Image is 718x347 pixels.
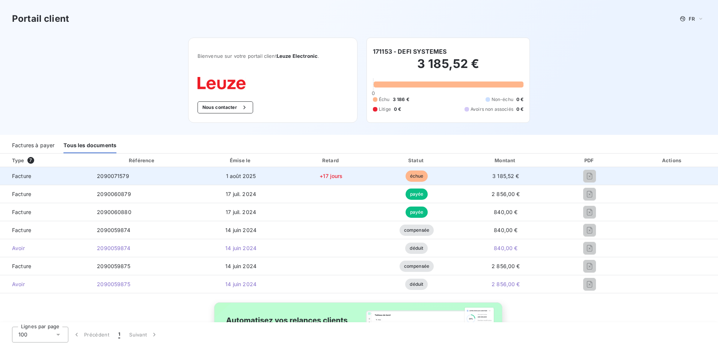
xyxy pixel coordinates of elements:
[68,327,114,342] button: Précédent
[6,190,85,198] span: Facture
[97,263,130,269] span: 2090059875
[290,157,373,164] div: Retard
[400,261,434,272] span: compensée
[516,106,523,113] span: 0 €
[554,157,625,164] div: PDF
[372,90,375,96] span: 0
[114,327,125,342] button: 1
[195,157,286,164] div: Émise le
[406,207,428,218] span: payée
[494,245,517,251] span: 840,00 €
[6,172,85,180] span: Facture
[8,157,89,164] div: Type
[97,173,129,179] span: 2090071579
[198,101,253,113] button: Nous contacter
[226,173,256,179] span: 1 août 2025
[225,245,256,251] span: 14 juin 2024
[494,209,517,215] span: 840,00 €
[118,331,120,338] span: 1
[198,53,348,59] span: Bienvenue sur votre portail client .
[379,96,390,103] span: Échu
[460,157,551,164] div: Montant
[379,106,391,113] span: Litige
[226,209,256,215] span: 17 juil. 2024
[6,208,85,216] span: Facture
[225,263,256,269] span: 14 juin 2024
[494,227,517,233] span: 840,00 €
[225,227,256,233] span: 14 juin 2024
[129,157,154,163] div: Référence
[492,191,520,197] span: 2 856,00 €
[63,137,116,153] div: Tous les documents
[393,96,409,103] span: 3 186 €
[12,137,54,153] div: Factures à payer
[492,96,513,103] span: Non-échu
[97,281,130,287] span: 2090059875
[406,170,428,182] span: échue
[492,173,519,179] span: 3 185,52 €
[97,245,130,251] span: 2090059874
[373,56,523,79] h2: 3 185,52 €
[6,226,85,234] span: Facture
[492,281,520,287] span: 2 856,00 €
[6,244,85,252] span: Avoir
[628,157,716,164] div: Actions
[97,227,130,233] span: 2090059874
[18,331,27,338] span: 100
[376,157,457,164] div: Statut
[471,106,513,113] span: Avoirs non associés
[97,191,131,197] span: 2090060879
[198,77,246,89] img: Company logo
[27,157,34,164] span: 7
[226,191,256,197] span: 17 juil. 2024
[405,243,428,254] span: déduit
[689,16,695,22] span: FR
[6,281,85,288] span: Avoir
[225,281,256,287] span: 14 juin 2024
[492,263,520,269] span: 2 856,00 €
[394,106,401,113] span: 0 €
[400,225,434,236] span: compensée
[373,47,446,56] h6: 171153 - DEFI SYSTEMES
[277,53,318,59] span: Leuze Electronic
[125,327,163,342] button: Suivant
[6,263,85,270] span: Facture
[97,209,131,215] span: 2090060880
[320,173,342,179] span: +17 jours
[406,189,428,200] span: payée
[405,279,428,290] span: déduit
[12,12,69,26] h3: Portail client
[516,96,523,103] span: 0 €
